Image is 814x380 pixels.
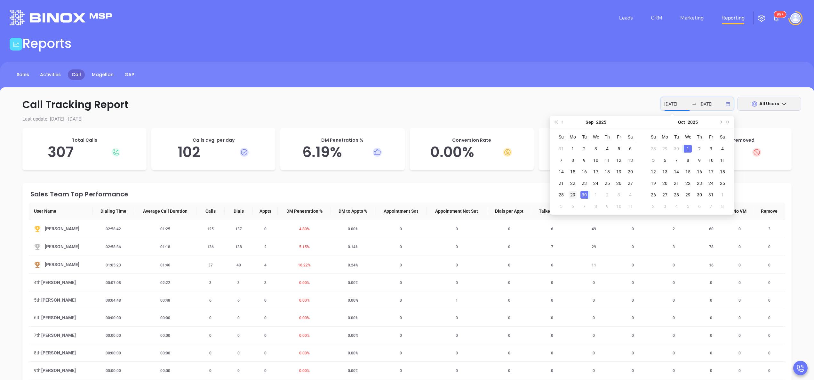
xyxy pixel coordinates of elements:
div: 1 [719,191,726,199]
td: 2025-11-02 [648,201,659,212]
span: 60 [705,227,717,231]
a: GAP [121,69,138,80]
div: 18 [719,168,726,176]
div: 15 [684,168,692,176]
div: 4 [603,145,611,153]
td: 2025-10-27 [659,189,671,201]
td: 2025-09-30 [671,143,682,155]
span: 16 [705,263,717,267]
div: 31 [557,145,565,153]
td: 2025-09-29 [567,189,579,201]
span: 0 [735,227,745,231]
th: Su [555,131,567,143]
span: to [692,101,697,107]
td: 2025-09-06 [625,143,636,155]
span: 0 [504,263,514,267]
td: 2025-10-05 [555,201,567,212]
td: 2025-11-04 [671,201,682,212]
th: Average Call Duration [134,202,196,220]
button: Choose a year [688,116,698,129]
td: 2025-10-07 [671,154,682,166]
td: 2025-09-01 [567,143,579,155]
td: 2025-10-15 [682,166,694,178]
td: 2025-10-14 [671,166,682,178]
div: 14 [557,168,565,176]
td: 2025-09-03 [590,143,602,155]
span: 0.00 % [344,227,362,231]
td: 2025-10-20 [659,178,671,189]
div: 16 [580,168,588,176]
span: 3 [669,245,679,249]
span: 6 [547,227,557,231]
div: 6 [661,156,669,164]
span: 136 [203,245,218,249]
div: 1 [569,145,577,153]
td: 2025-10-29 [682,189,694,201]
span: 0 [628,263,638,267]
div: 30 [580,191,588,199]
div: 6 [569,202,577,210]
div: 6 [626,145,634,153]
th: Sa [625,131,636,143]
p: Total Calls [29,137,140,144]
span: 0 [452,263,462,267]
th: User Name [29,202,93,220]
span: 125 [203,227,218,231]
a: Call [68,69,85,80]
img: iconNotification [772,14,780,22]
td: 2025-11-03 [659,201,671,212]
td: 2025-10-04 [717,143,728,155]
span: 0 [628,227,638,231]
h5: 154 [545,144,656,161]
span: 02:22 [156,281,174,285]
td: 2025-09-28 [555,189,567,201]
div: 30 [696,191,703,199]
td: 2025-09-25 [602,178,613,189]
td: 2025-10-24 [705,178,717,189]
div: 21 [557,179,565,187]
th: DM to Appts % [331,202,375,220]
div: 7 [707,202,715,210]
td: 2025-09-22 [567,178,579,189]
div: 25 [719,179,726,187]
span: 11 [588,263,600,267]
div: 5 [557,202,565,210]
td: 2025-09-10 [590,154,602,166]
td: 2025-10-22 [682,178,694,189]
span: 4th [34,279,41,286]
div: 2 [603,191,611,199]
th: Sa [717,131,728,143]
div: 3 [707,145,715,153]
span: 2 [260,245,270,249]
td: 2025-10-06 [659,154,671,166]
div: 11 [626,202,634,210]
div: 29 [569,191,577,199]
th: Fr [613,131,625,143]
div: 28 [557,191,565,199]
div: 13 [661,168,669,176]
div: 2 [696,145,703,153]
td: 2025-10-23 [694,178,705,189]
button: Next year (Control + right) [724,116,731,129]
td: 2025-10-04 [625,189,636,201]
th: Dials [225,202,253,220]
th: Appointment Not Sat [427,202,487,220]
td: 2025-10-16 [694,166,705,178]
td: 2025-09-07 [555,154,567,166]
span: 138 [231,245,246,249]
td: 2025-10-21 [671,178,682,189]
div: 24 [592,179,600,187]
div: 10 [592,156,600,164]
div: 25 [603,179,611,187]
th: Tu [671,131,682,143]
td: 2025-10-01 [590,189,602,201]
span: swap-right [692,101,697,107]
span: 0 [396,227,406,231]
img: logo [10,10,112,25]
span: [PERSON_NAME] [45,243,79,250]
td: 2025-09-09 [579,154,590,166]
span: 0 [764,263,774,267]
th: Calls [196,202,225,220]
td: 2025-10-18 [717,166,728,178]
th: Tu [579,131,590,143]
